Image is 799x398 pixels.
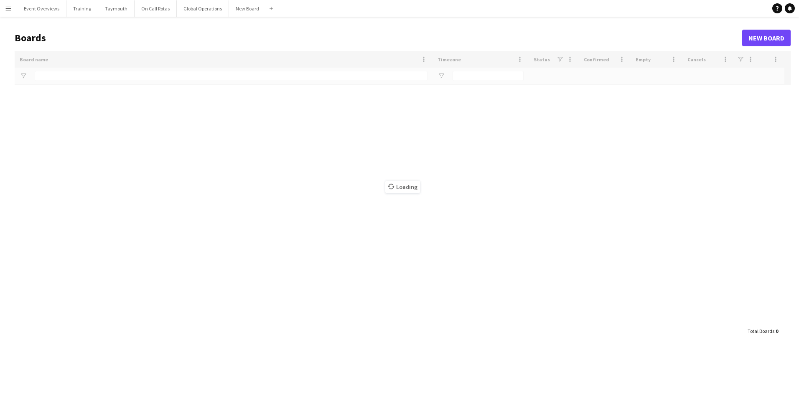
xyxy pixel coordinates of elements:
[229,0,266,17] button: New Board
[748,323,778,339] div: :
[776,328,778,334] span: 0
[15,32,742,44] h1: Boards
[135,0,177,17] button: On Call Rotas
[177,0,229,17] button: Global Operations
[385,181,420,193] span: Loading
[17,0,66,17] button: Event Overviews
[66,0,98,17] button: Training
[748,328,774,334] span: Total Boards
[742,30,791,46] a: New Board
[98,0,135,17] button: Taymouth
